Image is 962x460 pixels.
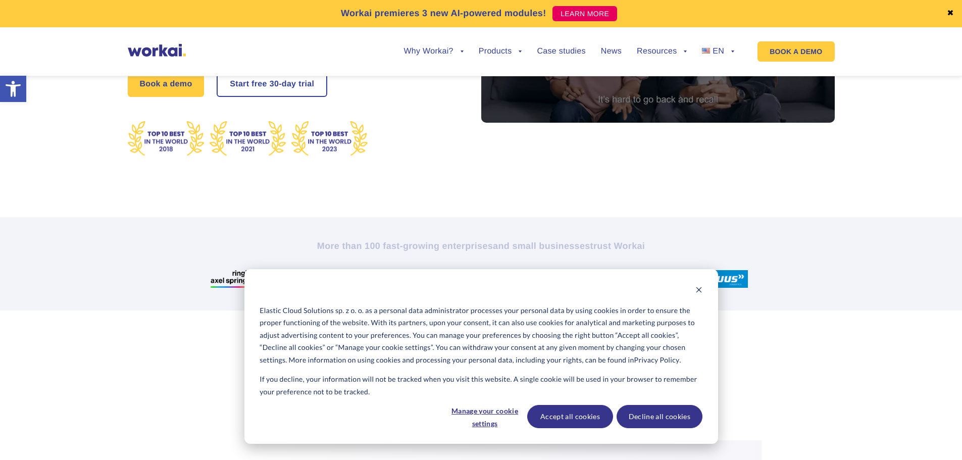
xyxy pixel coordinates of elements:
p: Workai premieres 3 new AI-powered modules! [341,7,546,20]
button: Manage your cookie settings [446,405,524,428]
a: Book a demo [128,72,205,97]
button: Dismiss cookie banner [695,285,702,297]
a: Why Workai? [403,47,463,56]
a: News [601,47,622,56]
a: ✖ [947,10,954,18]
div: Cookie banner [244,269,718,444]
a: Case studies [537,47,585,56]
span: EN [713,47,724,56]
a: Resources [637,47,687,56]
a: BOOK A DEMO [757,41,834,62]
a: Products [479,47,522,56]
h2: More than 100 fast-growing enterprises trust Workai [201,240,762,252]
p: Elastic Cloud Solutions sp. z o. o. as a personal data administrator processes your personal data... [260,304,702,367]
i: and small businesses [493,241,590,251]
a: LEARN MORE [552,6,617,21]
button: Accept all cookies [527,405,613,428]
i: 30-day [270,80,296,88]
a: Privacy Policy [634,354,680,367]
p: If you decline, your information will not be tracked when you visit this website. A single cookie... [260,373,702,398]
a: Start free30-daytrial [218,73,326,96]
button: Decline all cookies [617,405,702,428]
